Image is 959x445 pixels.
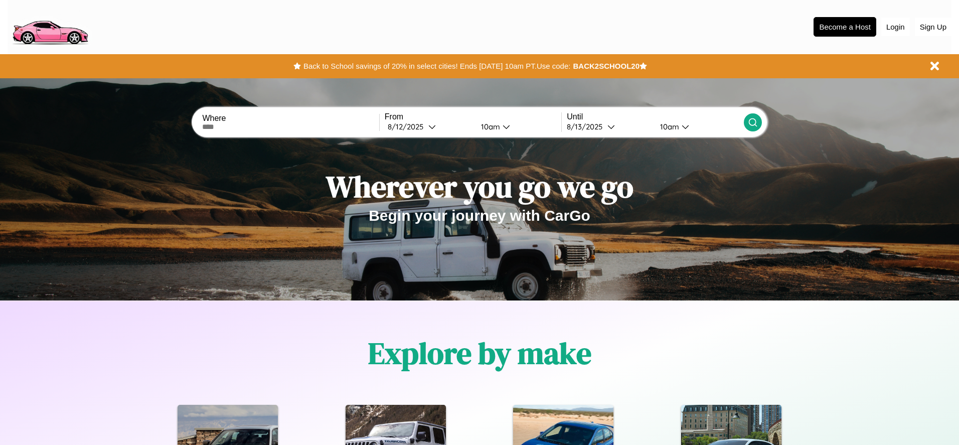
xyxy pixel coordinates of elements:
button: Sign Up [915,18,951,36]
div: 8 / 12 / 2025 [388,122,428,131]
div: 8 / 13 / 2025 [567,122,607,131]
label: Where [202,114,379,123]
h1: Explore by make [368,333,591,374]
button: Become a Host [814,17,876,37]
button: 10am [652,121,743,132]
button: 8/12/2025 [385,121,473,132]
b: BACK2SCHOOL20 [573,62,640,70]
img: logo [8,5,92,47]
label: From [385,112,561,121]
div: 10am [476,122,503,131]
div: 10am [655,122,682,131]
label: Until [567,112,743,121]
button: Back to School savings of 20% in select cities! Ends [DATE] 10am PT.Use code: [301,59,573,73]
button: 10am [473,121,561,132]
button: Login [881,18,910,36]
